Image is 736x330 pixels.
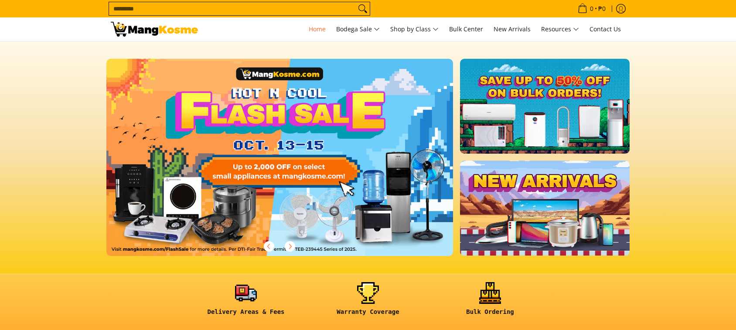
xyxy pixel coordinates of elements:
span: • [575,4,608,13]
a: Home [304,17,330,41]
img: Mang Kosme: Your Home Appliances Warehouse Sale Partner! [111,22,198,37]
a: More [106,59,481,270]
span: New Arrivals [494,25,531,33]
a: <h6><strong>Warranty Coverage</strong></h6> [311,282,425,323]
button: Previous [259,237,279,256]
a: Resources [537,17,583,41]
a: Bulk Center [445,17,487,41]
a: <h6><strong>Bulk Ordering</strong></h6> [433,282,547,323]
a: New Arrivals [489,17,535,41]
span: Shop by Class [390,24,439,35]
span: Contact Us [589,25,621,33]
a: Bodega Sale [332,17,384,41]
span: 0 [589,6,595,12]
span: Resources [541,24,579,35]
span: Bodega Sale [336,24,380,35]
span: Bulk Center [449,25,483,33]
button: Next [280,237,300,256]
span: ₱0 [597,6,607,12]
button: Search [356,2,370,15]
span: Home [309,25,326,33]
a: Contact Us [585,17,625,41]
a: Shop by Class [386,17,443,41]
nav: Main Menu [207,17,625,41]
a: <h6><strong>Delivery Areas & Fees</strong></h6> [189,282,303,323]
